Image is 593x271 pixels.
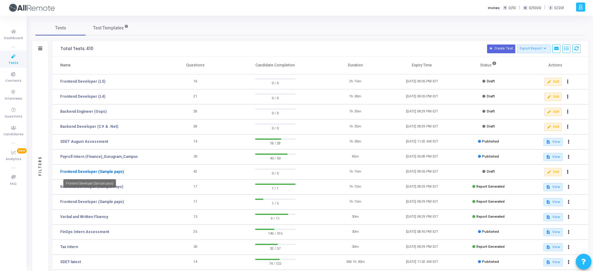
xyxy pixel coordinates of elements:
[554,5,564,11] span: 0/201
[488,5,501,11] label: Invites:
[487,94,495,98] span: Draft
[389,195,455,210] td: [DATE] 09:29 PM IDT
[487,169,495,174] span: Draft
[544,108,562,116] button: Edit
[543,258,563,266] button: View
[60,79,105,84] a: Frontend Developer (L5)
[162,195,228,210] td: 11
[255,110,296,116] span: 0 / 0
[10,181,17,187] span: FAQ
[389,104,455,119] td: [DATE] 09:29 PM IDT
[455,57,522,74] th: Status
[544,93,562,101] button: Edit
[546,245,550,249] mat-icon: description
[162,180,228,195] td: 17
[389,164,455,180] td: [DATE] 09:05 PM IDT
[63,179,116,188] div: Frontend Developer (Sample payo)
[162,89,228,104] td: 21
[60,259,81,265] a: SDET-latest
[389,134,455,149] td: [DATE] 11:02 AM IDT
[476,185,505,189] span: Report Generated
[543,153,563,161] button: View
[3,132,24,137] span: Candidates
[162,255,228,270] td: 14
[255,95,296,101] span: 0 / 0
[544,168,562,176] button: Edit
[482,139,499,143] span: Published
[53,57,162,74] th: Name
[523,6,527,10] span: C
[322,134,388,149] td: 1h 30m
[546,185,550,189] mat-icon: description
[162,74,228,89] td: 16
[255,140,296,146] span: 18 / 28
[544,4,545,11] span: |
[389,74,455,89] td: [DATE] 09:05 PM IDT
[4,114,22,119] span: Questions
[389,89,455,104] td: [DATE] 09:05 PM IDT
[543,228,563,236] button: View
[60,214,108,220] a: Verbal and Written Fluency
[322,180,388,195] td: 1h 15m
[55,25,66,31] span: Tests
[60,109,107,114] a: Backend Engineer (Oops)
[487,109,495,113] span: Draft
[508,5,516,11] span: 0/10
[322,225,388,240] td: 30m
[60,94,105,99] a: Frontend Developer (L4)
[255,80,296,86] span: 0 / 0
[322,89,388,104] td: 1h 30m
[548,6,553,10] span: I
[547,80,551,84] mat-icon: edit
[60,229,109,235] a: FinOps Intern Assessment
[546,155,550,159] mat-icon: description
[255,170,296,176] span: 0 / 0
[162,164,228,180] td: 42
[162,104,228,119] td: 28
[8,60,18,66] span: Tests
[476,215,505,219] span: Report Generated
[487,44,515,53] button: Create Test
[255,125,296,131] span: 0 / 0
[389,119,455,134] td: [DATE] 09:29 PM IDT
[60,169,124,175] a: Frontend Developer (Sample payo)
[255,185,296,191] span: 1 / 1
[162,134,228,149] td: 14
[255,260,296,266] span: 74 / 122
[322,74,388,89] td: 2h 15m
[60,244,78,250] a: Tax Intern
[543,138,563,146] button: View
[4,36,23,41] span: Dashboard
[389,57,455,74] th: Expiry Time
[546,215,550,219] mat-icon: description
[547,95,551,99] mat-icon: edit
[5,78,21,84] span: Contests
[322,119,388,134] td: 1h 35m
[546,230,550,234] mat-icon: description
[5,96,22,102] span: Interviews
[476,200,505,204] span: Report Generated
[162,240,228,255] td: 30
[482,260,499,264] span: Published
[255,200,296,206] span: 1 / 5
[482,154,499,159] span: Published
[37,131,43,200] div: Filters
[162,225,228,240] td: 25
[543,183,563,191] button: View
[60,154,138,159] a: Payroll Intern (Finance)_Gurugram_Campus
[547,170,551,174] mat-icon: edit
[389,210,455,225] td: [DATE] 09:29 PM IDT
[544,123,562,131] button: Edit
[546,200,550,204] mat-icon: description
[60,139,108,144] a: SDET August Assessment
[547,110,551,114] mat-icon: edit
[229,57,322,74] th: Candidate Completion
[60,199,124,205] a: Frontend Developer (Sample payo)
[322,255,388,270] td: 30d 1h 30m
[322,104,388,119] td: 1h 35m
[529,5,541,11] span: 0/1000
[517,44,551,53] button: Export Report
[255,245,296,251] span: 32 / 57
[544,78,562,86] button: Edit
[482,230,499,234] span: Published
